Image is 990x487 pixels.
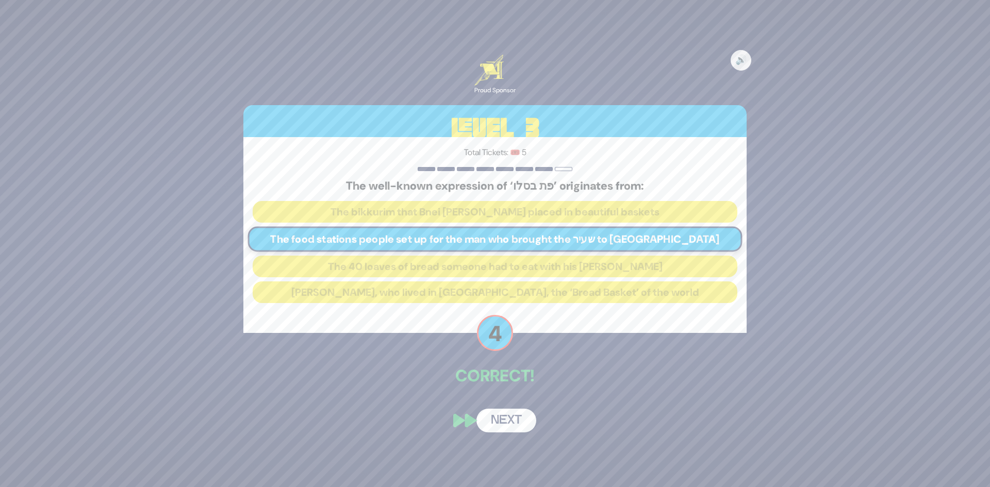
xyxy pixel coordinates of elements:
button: [PERSON_NAME], who lived in [GEOGRAPHIC_DATA], the ‘Bread Basket’ of the world [253,281,737,303]
button: The food stations people set up for the man who brought the שעיר to [GEOGRAPHIC_DATA] [248,227,742,252]
button: The bikkurim that Bnei [PERSON_NAME] placed in beautiful baskets [253,201,737,223]
button: 🔊 [731,50,751,71]
button: Next [476,409,536,432]
p: Total Tickets: 🎟️ 5 [253,146,737,159]
p: Correct! [243,363,747,388]
button: The 40 loaves of bread someone had to eat with his [PERSON_NAME] [253,256,737,277]
p: 4 [477,315,513,351]
h3: Level 3 [243,105,747,152]
h5: The well-known expression of ‘פת בסלו’ originates from: [253,179,737,193]
img: Artscroll [474,55,504,86]
div: Proud Sponsor [474,86,516,95]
